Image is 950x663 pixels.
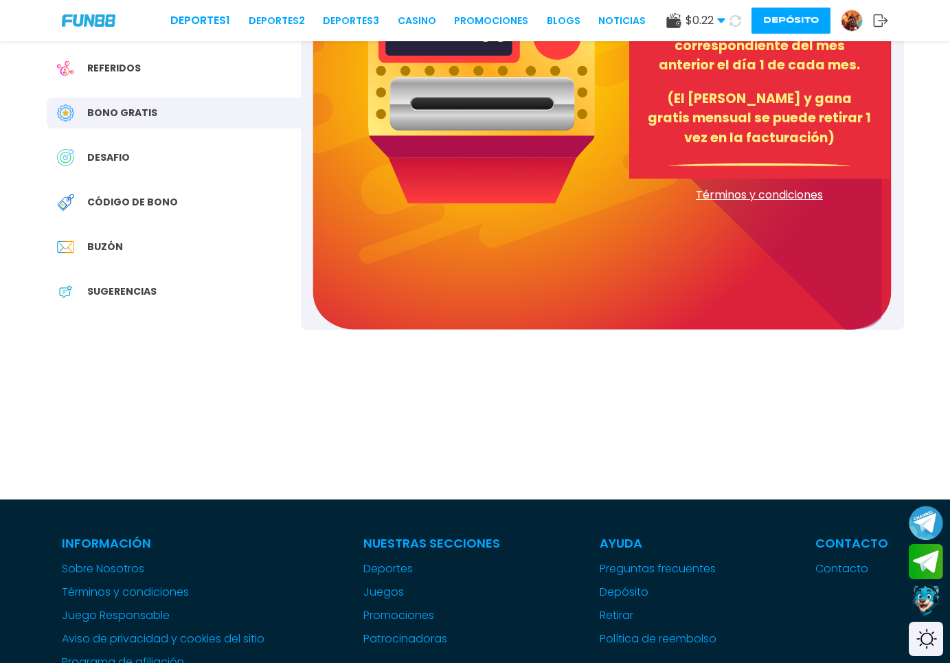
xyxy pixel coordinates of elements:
[686,12,725,29] span: $ 0.22
[57,283,74,300] img: App Feedback
[87,106,157,120] span: Bono Gratis
[363,607,500,624] a: Promociones
[363,534,500,552] p: Nuestras Secciones
[454,14,528,28] a: Promociones
[392,31,440,43] p: Intentos
[629,187,890,203] a: Términos y condiciones
[87,195,178,210] span: Código de bono
[62,534,264,552] p: Información
[62,14,115,26] img: Company Logo
[87,240,123,254] span: Buzón
[600,631,716,647] a: Política de reembolso
[47,232,301,262] a: InboxBuzón
[909,622,943,656] div: Switch theme
[87,61,141,76] span: Referidos
[363,584,404,600] button: Juegos
[47,142,301,173] a: ChallengeDESAFIO
[62,584,264,600] a: Términos y condiciones
[62,561,264,577] a: Sobre Nosotros
[323,14,379,28] a: Deportes3
[751,8,830,34] button: Depósito
[57,149,74,166] img: Challenge
[909,583,943,618] button: Contact customer service
[398,14,436,28] a: CASINO
[600,607,716,624] a: Retirar
[598,14,646,28] a: NOTICIAS
[841,10,862,31] img: Avatar
[47,53,301,84] a: ReferralReferidos
[815,534,888,552] p: Contacto
[909,505,943,541] button: Join telegram channel
[841,10,873,32] a: Avatar
[47,98,301,128] a: Free BonusBono Gratis
[57,104,74,122] img: Free Bonus
[547,14,580,28] a: BLOGS
[87,284,157,299] span: Sugerencias
[909,544,943,580] button: Join telegram
[363,561,500,577] a: Deportes
[47,187,301,218] a: Redeem BonusCódigo de bono
[57,194,74,211] img: Redeem Bonus
[249,14,305,28] a: Deportes2
[47,276,301,307] a: App FeedbackSugerencias
[363,631,500,647] a: Patrocinadoras
[646,89,874,148] p: (El [PERSON_NAME] y gana gratis mensual se puede retirar 1 vez en la facturación)
[62,607,264,624] a: Juego Responsable
[62,631,264,647] a: Aviso de privacidad y cookies del sitio
[600,584,716,600] a: Depósito
[170,12,230,29] a: Deportes1
[600,561,716,577] a: Preguntas frecuentes
[600,534,716,552] p: Ayuda
[57,60,74,77] img: Referral
[815,561,888,577] a: Contacto
[87,150,130,165] span: DESAFIO
[57,238,74,256] img: Inbox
